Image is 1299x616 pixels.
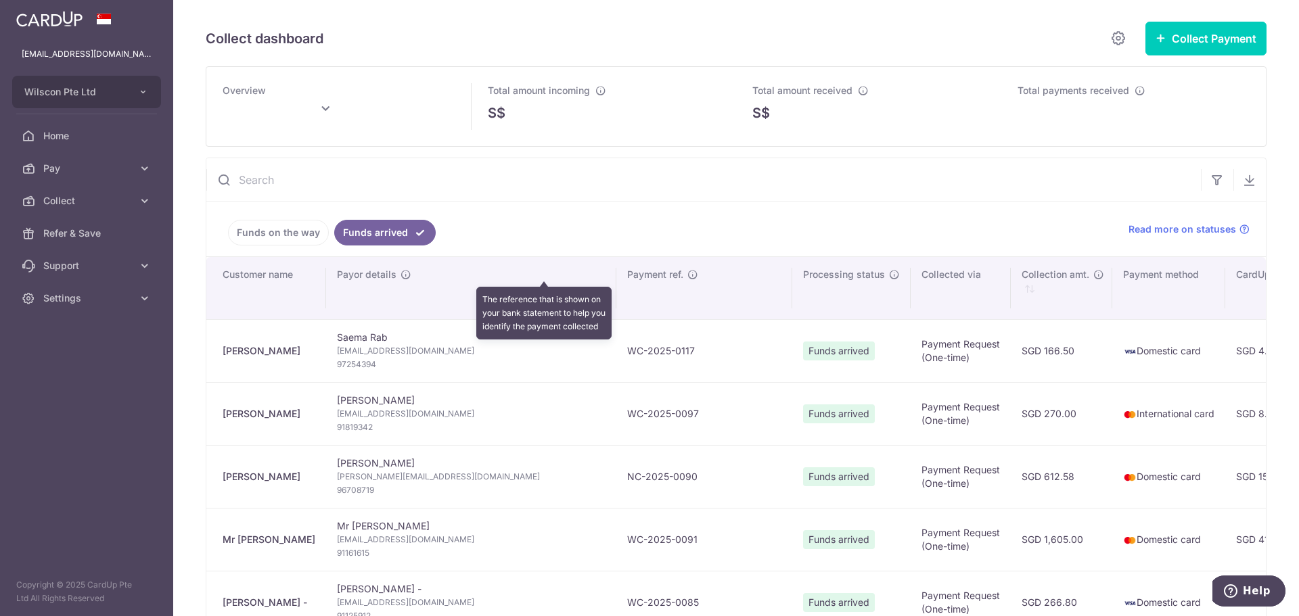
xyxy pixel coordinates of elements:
[1112,319,1225,382] td: Domestic card
[223,85,266,96] span: Overview
[1212,575,1285,609] iframe: Opens a widget where you can find more information
[911,319,1011,382] td: Payment Request (One-time)
[616,257,792,319] th: Payment ref.
[911,382,1011,445] td: Payment Request (One-time)
[337,483,606,497] span: 96708719
[337,421,606,434] span: 91819342
[30,9,58,22] span: Help
[1011,508,1112,571] td: SGD 1,605.00
[616,508,792,571] td: WC-2025-0091
[337,407,606,421] span: [EMAIL_ADDRESS][DOMAIN_NAME]
[627,268,683,281] span: Payment ref.
[1112,445,1225,508] td: Domestic card
[1123,596,1137,610] img: visa-sm-192604c4577d2d35970c8ed26b86981c2741ebd56154ab54ad91a526f0f24972.png
[792,257,911,319] th: Processing status
[1022,268,1089,281] span: Collection amt.
[752,85,852,96] span: Total amount received
[616,319,792,382] td: WC-2025-0117
[337,546,606,560] span: 91161615
[206,257,326,319] th: Customer name
[337,358,606,371] span: 97254394
[206,28,323,49] h5: Collect dashboard
[1145,22,1267,55] button: Collect Payment
[43,259,133,273] span: Support
[326,257,616,319] th: Payor details
[326,319,616,382] td: Saema Rab
[488,85,590,96] span: Total amount incoming
[488,103,505,123] span: S$
[803,467,875,486] span: Funds arrived
[1236,268,1287,281] span: CardUp fee
[1112,508,1225,571] td: Domestic card
[223,344,315,358] div: [PERSON_NAME]
[12,76,161,108] button: Wilscon Pte Ltd
[223,533,315,546] div: Mr [PERSON_NAME]
[911,508,1011,571] td: Payment Request (One-time)
[1129,222,1236,236] span: Read more on statuses
[22,47,152,61] p: [EMAIL_ADDRESS][DOMAIN_NAME]
[803,593,875,612] span: Funds arrived
[1129,222,1250,236] a: Read more on statuses
[326,445,616,508] td: [PERSON_NAME]
[803,530,875,549] span: Funds arrived
[616,382,792,445] td: WC-2025-0097
[1123,471,1137,484] img: mastercard-sm-87a3fd1e0bddd137fecb07648320f44c262e2538e7db6024463105ddbc961eb2.png
[326,382,616,445] td: [PERSON_NAME]
[803,268,885,281] span: Processing status
[1018,85,1129,96] span: Total payments received
[1011,382,1112,445] td: SGD 270.00
[43,291,133,305] span: Settings
[337,596,606,609] span: [EMAIL_ADDRESS][DOMAIN_NAME]
[337,268,396,281] span: Payor details
[337,470,606,483] span: [PERSON_NAME][EMAIL_ADDRESS][DOMAIN_NAME]
[43,162,133,175] span: Pay
[1011,257,1112,319] th: Collection amt. : activate to sort column ascending
[1011,445,1112,508] td: SGD 612.58
[752,103,770,123] span: S$
[16,11,83,27] img: CardUp
[1123,408,1137,421] img: mastercard-sm-87a3fd1e0bddd137fecb07648320f44c262e2538e7db6024463105ddbc961eb2.png
[1123,345,1137,358] img: visa-sm-192604c4577d2d35970c8ed26b86981c2741ebd56154ab54ad91a526f0f24972.png
[1123,534,1137,547] img: mastercard-sm-87a3fd1e0bddd137fecb07648320f44c262e2538e7db6024463105ddbc961eb2.png
[911,257,1011,319] th: Collected via
[206,158,1201,202] input: Search
[476,287,612,339] div: The reference that is shown on your bank statement to help you identify the payment collected
[1112,382,1225,445] td: International card
[337,533,606,546] span: [EMAIL_ADDRESS][DOMAIN_NAME]
[24,85,124,99] span: Wilscon Pte Ltd
[803,404,875,423] span: Funds arrived
[1011,319,1112,382] td: SGD 166.50
[43,227,133,240] span: Refer & Save
[334,220,436,245] a: Funds arrived
[43,194,133,208] span: Collect
[616,445,792,508] td: NC-2025-0090
[223,407,315,421] div: [PERSON_NAME]
[223,596,315,609] div: [PERSON_NAME] -
[1112,257,1225,319] th: Payment method
[337,344,606,358] span: [EMAIL_ADDRESS][DOMAIN_NAME]
[803,341,875,360] span: Funds arrived
[911,445,1011,508] td: Payment Request (One-time)
[228,220,329,245] a: Funds on the way
[43,129,133,143] span: Home
[223,470,315,483] div: [PERSON_NAME]
[326,508,616,571] td: Mr [PERSON_NAME]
